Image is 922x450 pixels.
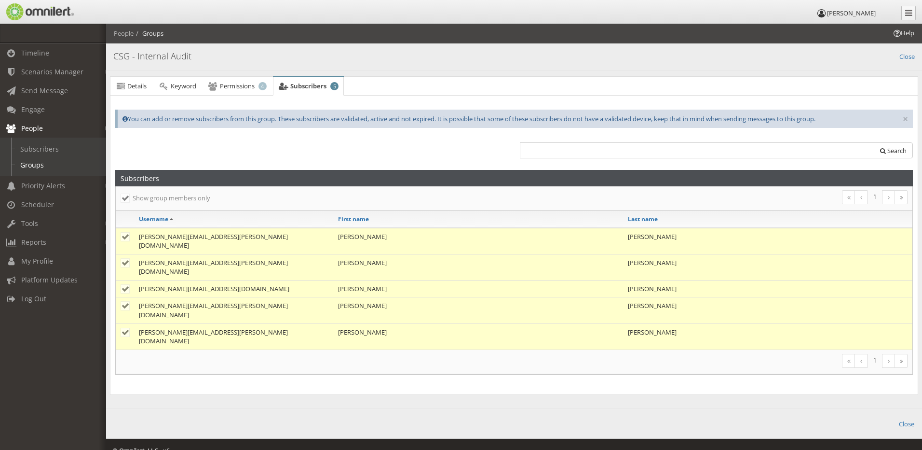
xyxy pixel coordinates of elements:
a: Last [895,190,908,204]
h4: CSG - Internal Audit [113,50,915,63]
a: Previous [854,190,868,204]
a: Next [882,354,895,368]
td: [PERSON_NAME] [333,280,623,297]
span: Permissions [220,82,255,90]
a: Last name [628,215,658,223]
button: × [903,114,908,124]
span: Reports [21,238,46,247]
td: [PERSON_NAME] [623,228,913,254]
span: Subscribers [290,82,326,90]
span: Details [127,82,147,90]
span: Scheduler [21,200,54,209]
span: [PERSON_NAME] [827,9,876,17]
button: Search [874,142,913,158]
h2: Subscribers [121,170,159,186]
a: Subscribers 5 [273,77,344,96]
span: Priority Alerts [21,181,65,190]
a: Close [899,418,914,429]
td: [PERSON_NAME] [333,254,623,280]
li: 1 [868,190,882,203]
td: [PERSON_NAME] [333,323,623,350]
a: Collapse Menu [901,6,916,20]
span: Scenarios Manager [21,67,83,76]
span: 4 [258,82,267,90]
a: Last [895,354,908,368]
span: Timeline [21,48,49,57]
span: Send Message [21,86,68,95]
td: [PERSON_NAME] [623,280,913,297]
li: 1 [868,354,882,367]
span: Log Out [21,294,46,303]
a: First [842,190,855,204]
a: Details [110,77,152,96]
td: [PERSON_NAME] [623,254,913,280]
td: [PERSON_NAME][EMAIL_ADDRESS][PERSON_NAME][DOMAIN_NAME] [134,323,333,350]
td: [PERSON_NAME] [333,297,623,323]
a: First [842,354,855,368]
td: [PERSON_NAME][EMAIL_ADDRESS][PERSON_NAME][DOMAIN_NAME] [134,228,333,254]
td: [PERSON_NAME][EMAIL_ADDRESS][PERSON_NAME][DOMAIN_NAME] [134,254,333,280]
label: Show group members only [121,192,508,204]
li: People [114,29,134,38]
a: Previous [854,354,868,368]
span: 5 [330,82,339,90]
img: Omnilert [5,3,74,20]
span: Engage [21,105,45,114]
a: Permissions 4 [203,77,272,96]
td: [PERSON_NAME][EMAIL_ADDRESS][DOMAIN_NAME] [134,280,333,297]
td: [PERSON_NAME] [623,297,913,323]
span: Tools [21,219,38,228]
td: [PERSON_NAME] [623,323,913,350]
a: Username [139,215,168,223]
a: Next [882,190,895,204]
td: [PERSON_NAME][EMAIL_ADDRESS][PERSON_NAME][DOMAIN_NAME] [134,297,333,323]
span: Help [22,7,41,15]
span: Keyword [171,82,196,90]
span: My Profile [21,256,53,266]
span: People [21,124,43,133]
span: Search [887,146,907,155]
div: You can add or remove subscribers from this group. These subscribers are validated, active and no... [115,110,913,128]
li: Groups [134,29,163,38]
a: First name [338,215,369,223]
span: Platform Updates [21,275,78,284]
a: Keyword [153,77,201,96]
a: Close [899,50,915,61]
span: Help [892,28,914,38]
td: [PERSON_NAME] [333,228,623,254]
